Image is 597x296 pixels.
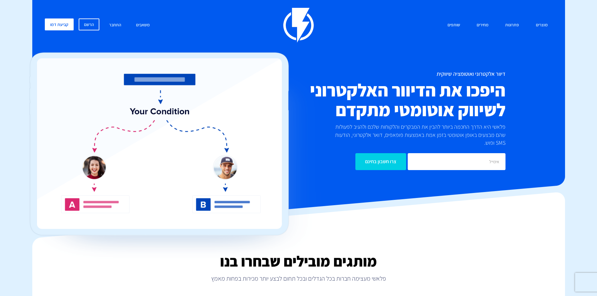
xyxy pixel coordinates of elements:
a: שותפים [443,18,465,32]
a: התחבר [104,18,126,32]
a: פתרונות [500,18,524,32]
a: הרשם [79,18,99,30]
a: משאבים [131,18,154,32]
a: מחירים [472,18,493,32]
input: אימייל [408,153,505,170]
h2: היפכו את הדיוור האלקטרוני לשיווק אוטומטי מתקדם [261,80,505,120]
p: פלאשי מעצימה חברות בכל הגדלים ובכל תחום לבצע יותר מכירות בפחות מאמץ [32,274,565,283]
input: צרו חשבון בחינם [355,153,406,170]
a: מוצרים [531,18,552,32]
h2: מותגים מובילים שבחרו בנו [32,253,565,269]
a: קביעת דמו [45,18,74,30]
h1: דיוור אלקטרוני ואוטומציה שיווקית [261,71,505,77]
p: פלאשי היא הדרך החכמה ביותר להבין את המבקרים והלקוחות שלכם ולהגיב לפעולות שהם מבצעים באופן אוטומטי... [324,123,505,147]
